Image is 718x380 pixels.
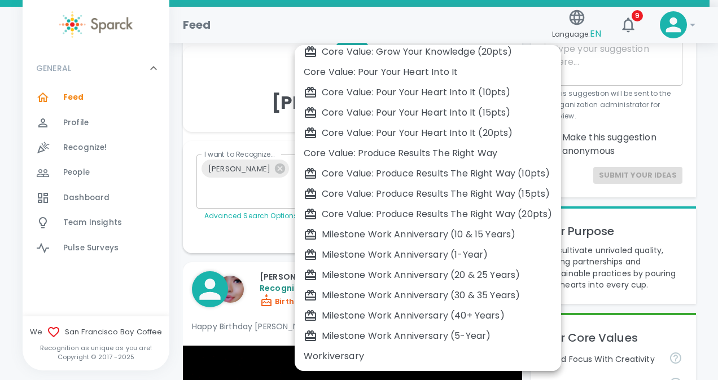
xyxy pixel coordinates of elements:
[304,329,552,343] div: Milestone Work Anniversary (5-Year)
[304,65,552,79] div: Core Value: Pour Your Heart Into It
[304,207,552,221] div: Core Value: Produce Results The Right Way (20pts)
[304,147,552,160] div: Core Value: Produce Results The Right Way
[304,350,552,363] div: Workiversary
[304,228,552,241] div: Milestone Work Anniversary (10 & 15 Years)
[304,289,552,302] div: Milestone Work Anniversary (30 & 35 Years)
[304,45,552,59] div: Core Value: Grow Your Knowledge (20pts)
[304,187,552,201] div: Core Value: Produce Results The Right Way (15pts)
[304,126,552,140] div: Core Value: Pour Your Heart Into It (20pts)
[304,167,552,180] div: Core Value: Produce Results The Right Way (10pts)
[304,268,552,282] div: Milestone Work Anniversary (20 & 25 Years)
[304,106,552,120] div: Core Value: Pour Your Heart Into It (15pts)
[304,309,552,322] div: Milestone Work Anniversary (40+ Years)
[304,248,552,262] div: Milestone Work Anniversary (1-Year)
[304,86,552,99] div: Core Value: Pour Your Heart Into It (10pts)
